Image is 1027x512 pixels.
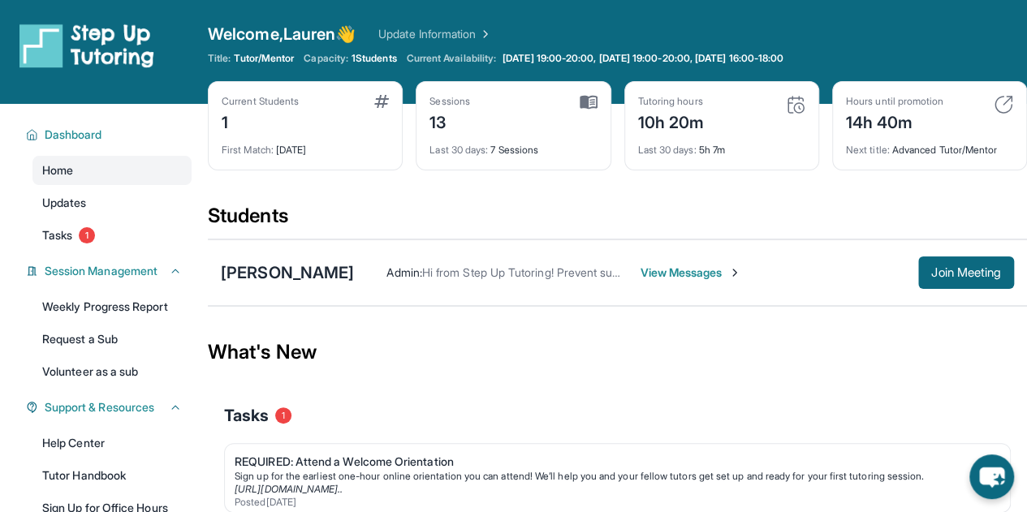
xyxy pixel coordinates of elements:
span: 1 Students [352,52,397,65]
div: 5h 7m [638,134,805,157]
span: Home [42,162,73,179]
span: [DATE] 19:00-20:00, [DATE] 19:00-20:00, [DATE] 16:00-18:00 [503,52,783,65]
span: Tasks [42,227,72,243]
a: Volunteer as a sub [32,357,192,386]
span: Dashboard [45,127,102,143]
span: 1 [275,407,291,424]
span: Current Availability: [407,52,496,65]
div: Students [208,203,1027,239]
span: Updates [42,195,87,211]
button: Session Management [38,263,182,279]
div: 10h 20m [638,108,705,134]
span: Admin : [386,265,421,279]
img: Chevron Right [476,26,492,42]
a: Tutor Handbook [32,461,192,490]
span: Session Management [45,263,158,279]
div: Hours until promotion [846,95,943,108]
div: Advanced Tutor/Mentor [846,134,1013,157]
div: 1 [222,108,299,134]
img: card [994,95,1013,114]
a: Home [32,156,192,185]
button: Support & Resources [38,399,182,415]
span: Join Meeting [931,268,1001,278]
a: Updates [32,188,192,217]
span: Welcome, Lauren 👋 [208,23,356,45]
div: [DATE] [222,134,389,157]
div: Posted [DATE] [235,496,987,509]
div: REQUIRED: Attend a Welcome Orientation [235,454,987,470]
span: Tutor/Mentor [234,52,294,65]
span: First Match : [222,144,274,156]
a: Weekly Progress Report [32,292,192,321]
img: card [374,95,389,108]
div: 13 [429,108,470,134]
img: card [786,95,805,114]
img: Chevron-Right [728,266,741,279]
button: Join Meeting [918,256,1014,289]
a: [URL][DOMAIN_NAME].. [235,483,343,495]
button: Dashboard [38,127,182,143]
span: Title: [208,52,231,65]
div: Sessions [429,95,470,108]
div: Tutoring hours [638,95,705,108]
img: card [580,95,598,110]
a: Update Information [378,26,492,42]
span: View Messages [640,265,741,281]
img: logo [19,23,154,68]
div: 7 Sessions [429,134,597,157]
a: [DATE] 19:00-20:00, [DATE] 19:00-20:00, [DATE] 16:00-18:00 [499,52,787,65]
a: REQUIRED: Attend a Welcome OrientationSign up for the earliest one-hour online orientation you ca... [225,444,1010,512]
div: 14h 40m [846,108,943,134]
span: Capacity: [304,52,348,65]
span: Support & Resources [45,399,154,415]
span: Tasks [224,404,269,427]
button: chat-button [969,454,1014,499]
a: Tasks1 [32,221,192,250]
span: Next title : [846,144,890,156]
span: Last 30 days : [638,144,697,156]
div: [PERSON_NAME] [221,261,354,284]
div: What's New [208,316,1027,388]
div: Current Students [222,95,299,108]
span: 1 [79,227,95,243]
div: Sign up for the earliest one-hour online orientation you can attend! We’ll help you and your fell... [235,470,987,483]
a: Help Center [32,428,192,458]
span: Last 30 days : [429,144,488,156]
a: Request a Sub [32,325,192,354]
